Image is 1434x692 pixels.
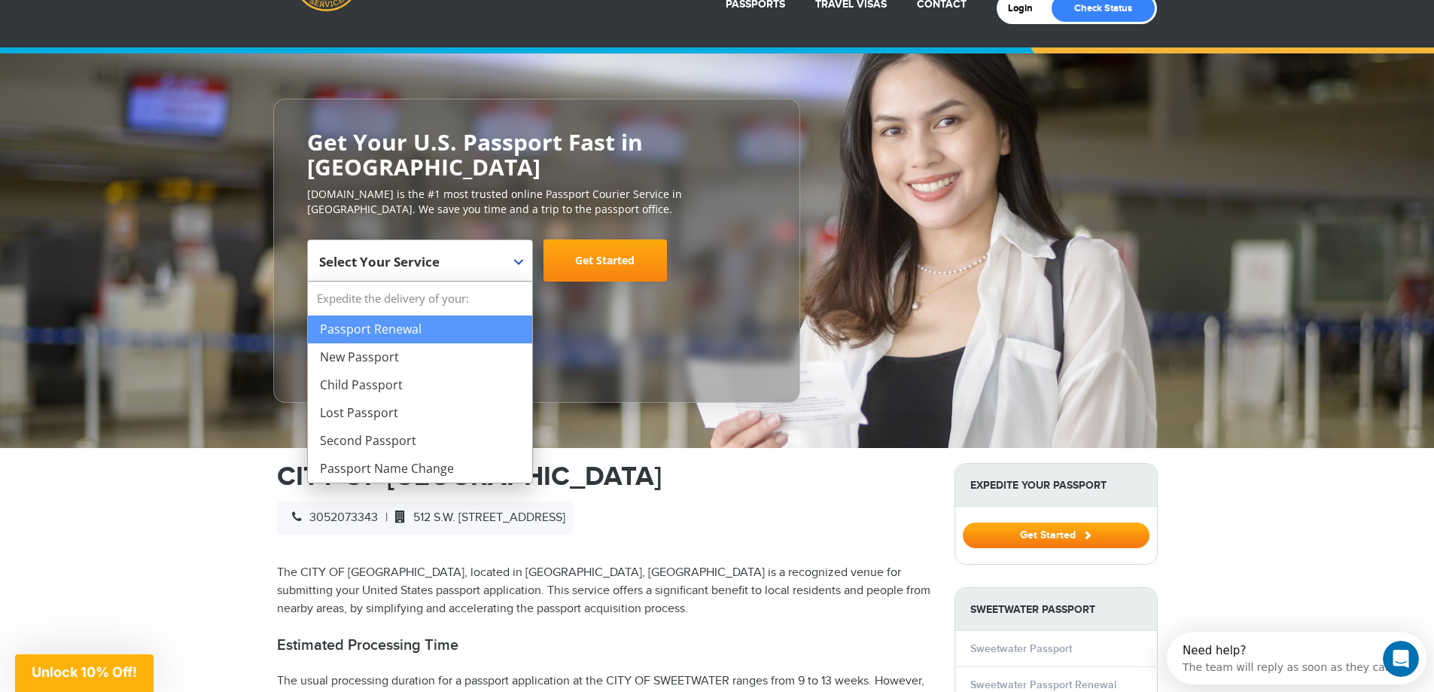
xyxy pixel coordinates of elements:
div: Open Intercom Messenger [6,6,269,47]
li: Expedite the delivery of your: [308,282,532,483]
li: Passport Renewal [308,316,532,343]
a: Get Started [543,239,667,282]
a: Get Started [963,529,1149,541]
iframe: Intercom live chat discovery launcher [1167,632,1426,684]
h1: CITY OF [GEOGRAPHIC_DATA] [277,463,932,490]
a: Sweetwater Passport Renewal [970,678,1116,691]
button: Get Started [963,523,1149,548]
p: [DOMAIN_NAME] is the #1 most trusted online Passport Courier Service in [GEOGRAPHIC_DATA]. We sav... [307,187,766,217]
div: Need help? [16,13,225,25]
span: Select Your Service [319,253,440,270]
strong: Expedite the delivery of your: [308,282,532,316]
a: Login [1008,2,1043,14]
li: Lost Passport [308,399,532,427]
li: Child Passport [308,371,532,399]
span: Select Your Service [307,239,533,282]
span: 512 S.W. [STREET_ADDRESS] [388,511,565,525]
strong: Expedite Your Passport [955,464,1157,507]
h2: Estimated Processing Time [277,636,932,654]
h2: Get Your U.S. Passport Fast in [GEOGRAPHIC_DATA] [307,130,766,179]
span: Starting at $199 + government fees [307,289,766,304]
span: Select Your Service [319,245,517,288]
div: The team will reply as soon as they can [16,25,225,41]
div: | [277,501,573,535]
a: Sweetwater Passport [970,642,1072,655]
span: 3052073343 [285,511,378,525]
p: The CITY OF [GEOGRAPHIC_DATA], located in [GEOGRAPHIC_DATA], [GEOGRAPHIC_DATA] is a recognized ve... [277,564,932,618]
iframe: Intercom live chat [1383,641,1419,677]
li: Passport Name Change [308,455,532,483]
strong: Sweetwater Passport [955,588,1157,631]
li: Second Passport [308,427,532,455]
div: Unlock 10% Off! [15,654,154,692]
li: New Passport [308,343,532,371]
span: Unlock 10% Off! [32,664,137,680]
